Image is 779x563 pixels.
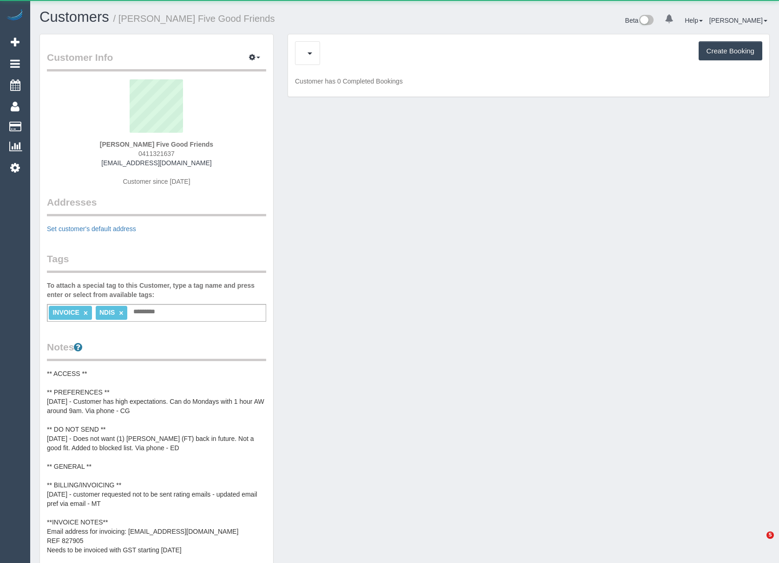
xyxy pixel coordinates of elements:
[47,252,266,273] legend: Tags
[699,41,762,61] button: Create Booking
[84,309,88,317] a: ×
[101,159,211,167] a: [EMAIL_ADDRESS][DOMAIN_NAME]
[123,178,190,185] span: Customer since [DATE]
[39,9,109,25] a: Customers
[47,281,266,299] label: To attach a special tag to this Customer, type a tag name and press enter or select from availabl...
[99,309,115,316] span: NDIS
[100,141,213,148] strong: [PERSON_NAME] Five Good Friends
[747,531,770,554] iframe: Intercom live chat
[47,51,266,71] legend: Customer Info
[47,340,266,361] legend: Notes
[138,150,175,157] span: 0411321637
[113,13,275,24] small: / [PERSON_NAME] Five Good Friends
[625,17,654,24] a: Beta
[119,309,123,317] a: ×
[6,9,24,22] img: Automaid Logo
[638,15,654,27] img: New interface
[709,17,767,24] a: [PERSON_NAME]
[52,309,79,316] span: INVOICE
[47,225,136,233] a: Set customer's default address
[766,531,774,539] span: 5
[295,77,762,86] p: Customer has 0 Completed Bookings
[47,369,266,555] pre: ** ACCESS ** ** PREFERENCES ** [DATE] - Customer has high expectations. Can do Mondays with 1 hou...
[685,17,703,24] a: Help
